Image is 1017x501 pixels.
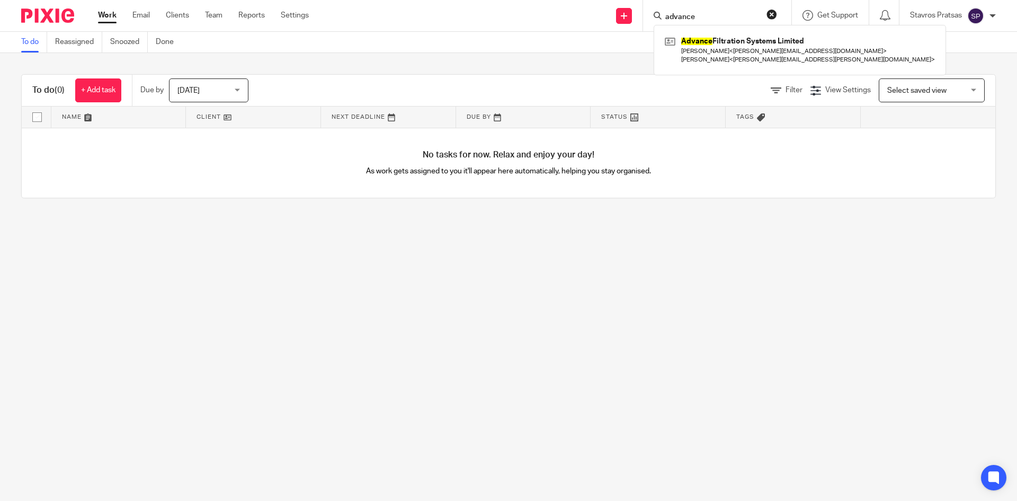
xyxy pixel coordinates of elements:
[205,10,222,21] a: Team
[265,166,752,177] p: As work gets assigned to you it'll appear here automatically, helping you stay organised.
[22,150,995,161] h4: No tasks for now. Relax and enjoy your day!
[281,10,309,21] a: Settings
[786,86,802,94] span: Filter
[887,87,947,94] span: Select saved view
[156,32,182,52] a: Done
[32,85,65,96] h1: To do
[21,32,47,52] a: To do
[910,10,962,21] p: Stavros Pratsas
[75,78,121,102] a: + Add task
[166,10,189,21] a: Clients
[238,10,265,21] a: Reports
[967,7,984,24] img: svg%3E
[110,32,148,52] a: Snoozed
[825,86,871,94] span: View Settings
[55,86,65,94] span: (0)
[766,9,777,20] button: Clear
[177,87,200,94] span: [DATE]
[132,10,150,21] a: Email
[98,10,117,21] a: Work
[736,114,754,120] span: Tags
[21,8,74,23] img: Pixie
[664,13,760,22] input: Search
[817,12,858,19] span: Get Support
[55,32,102,52] a: Reassigned
[140,85,164,95] p: Due by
